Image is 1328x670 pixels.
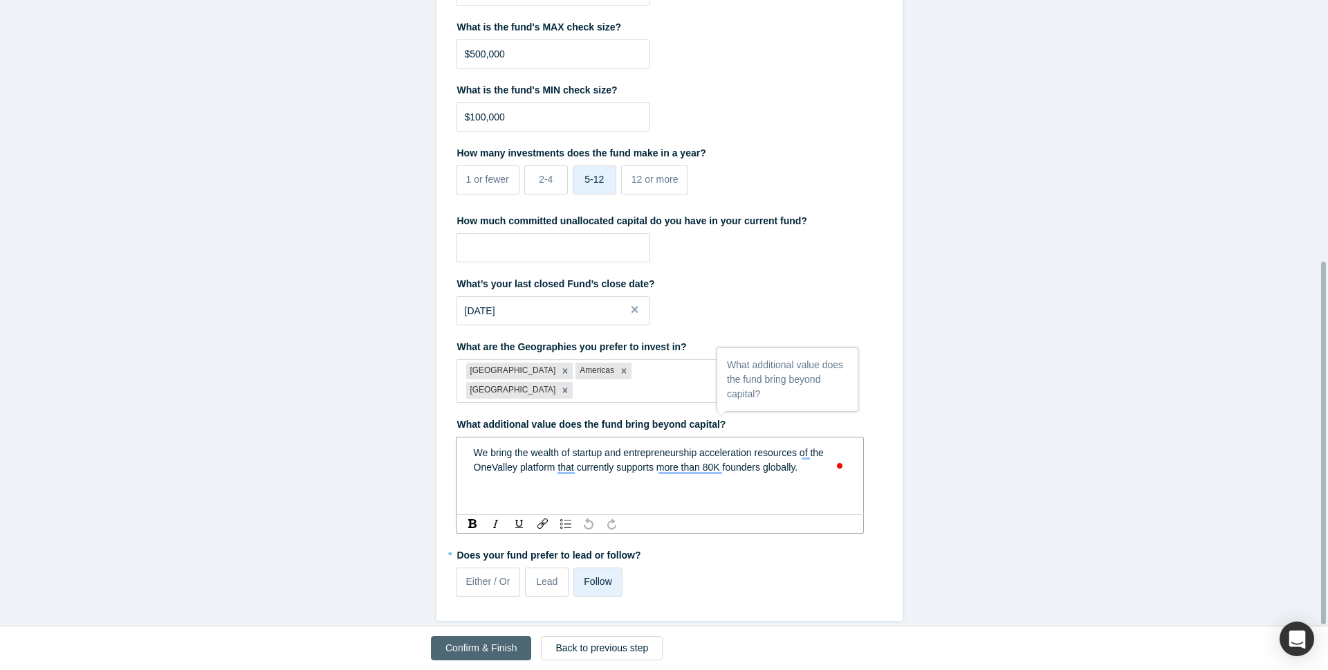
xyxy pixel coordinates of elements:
[466,382,558,399] div: [GEOGRAPHIC_DATA]
[456,141,883,161] label: How many investments does the fund make in a year?
[616,363,631,379] div: Remove Americas
[431,636,531,660] button: Confirm & Finish
[717,348,858,411] div: What additional value does the fund bring beyond capital?
[461,517,531,531] div: rdw-inline-control
[456,15,883,35] label: What is the fund's MAX check size?
[465,305,495,316] span: [DATE]
[456,78,883,98] label: What is the fund's MIN check size?
[584,576,611,587] span: Follow
[456,413,883,432] label: What additional value does the fund bring beyond capital?
[539,174,553,185] span: 2-4
[456,335,883,354] label: What are the Geographies you prefer to invest in?
[456,543,883,563] label: Does your fund prefer to lead or follow?
[456,296,650,325] button: [DATE]
[541,636,663,660] button: Back to previous step
[557,517,575,531] div: Unordered
[456,209,883,228] label: How much committed unallocated capital do you have in your current fund?
[456,102,650,132] input: $
[557,363,573,379] div: Remove North America
[464,517,481,531] div: Bold
[487,517,505,531] div: Italic
[631,174,679,185] span: 12 or more
[456,514,864,534] div: rdw-toolbar
[466,174,509,185] span: 1 or fewer
[578,517,623,531] div: rdw-history-control
[510,517,528,531] div: Underline
[465,442,855,479] div: To enrich screen reader interactions, please activate Accessibility in Grammarly extension settings
[580,517,598,531] div: Undo
[456,39,650,69] input: $
[466,363,558,379] div: [GEOGRAPHIC_DATA]
[575,363,616,379] div: Americas
[554,517,578,531] div: rdw-list-control
[456,272,883,291] label: What’s your last closed Fund’s close date?
[536,576,557,587] span: Lead
[466,576,510,587] span: Either / Or
[531,517,554,531] div: rdw-link-control
[456,437,864,515] div: rdw-wrapper
[584,174,604,185] span: 5-12
[474,447,827,473] span: We bring the wealth of startup and entrepreneurship acceleration resources of the OneValley platf...
[629,296,650,325] button: Close
[603,517,620,531] div: Redo
[557,382,573,399] div: Remove Western Europe
[534,517,551,531] div: Link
